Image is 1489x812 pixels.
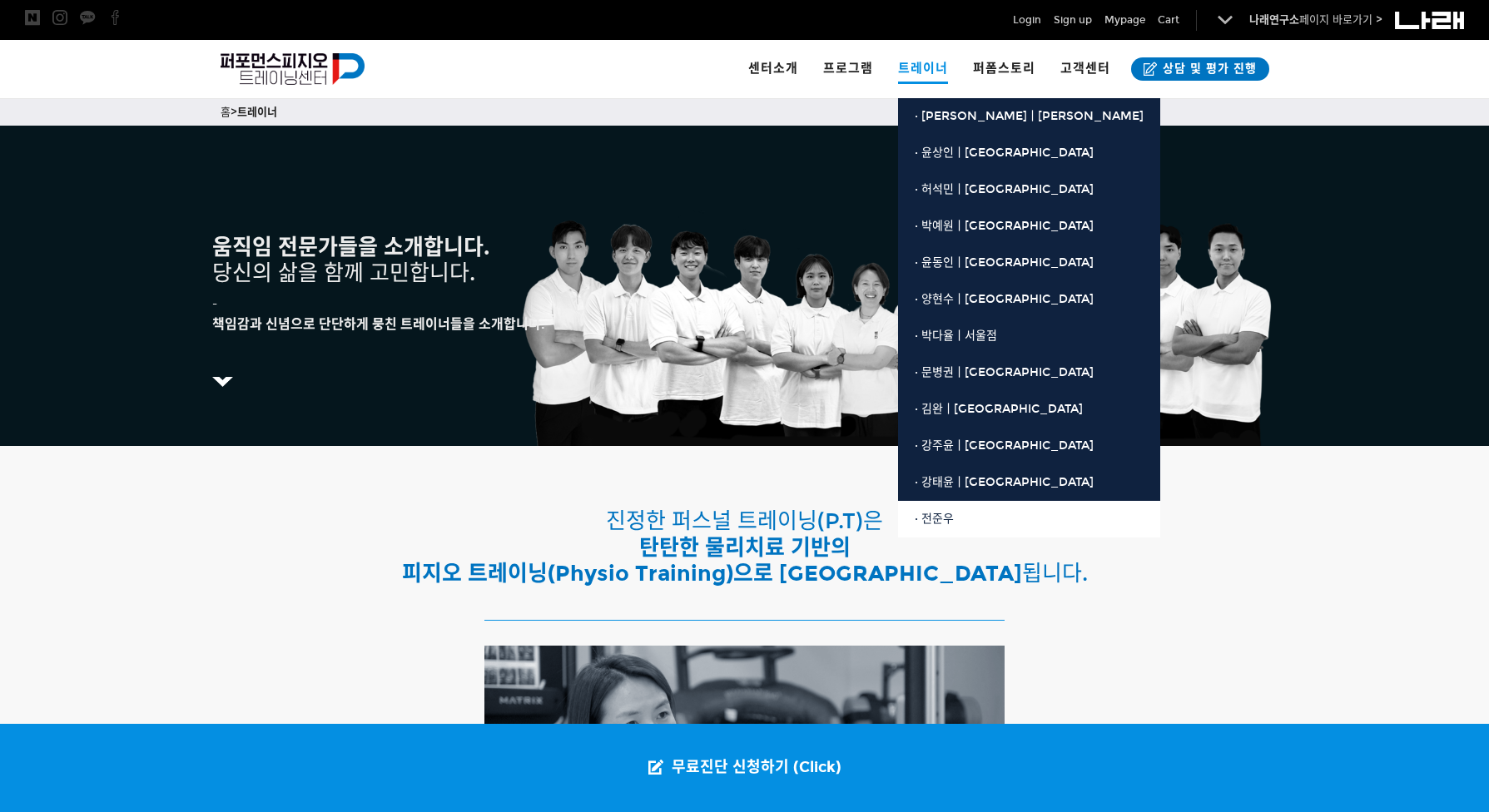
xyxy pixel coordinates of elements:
a: · 허석민ㅣ[GEOGRAPHIC_DATA] [898,171,1160,208]
a: Mypage [1104,12,1145,28]
strong: 피지오 트레이닝(Physio Training)으로 [GEOGRAPHIC_DATA] [402,560,1022,587]
p: > [221,103,1269,121]
span: 됩니다. [402,561,1088,587]
a: Login [1013,12,1041,28]
span: · [PERSON_NAME]ㅣ[PERSON_NAME] [915,109,1144,123]
a: · 윤상인ㅣ[GEOGRAPHIC_DATA] [898,135,1160,171]
a: 무료진단 신청하기 (Click) [632,724,858,812]
span: - [212,297,217,310]
a: 홈 [221,106,231,119]
span: · 강태윤ㅣ[GEOGRAPHIC_DATA] [915,475,1094,489]
a: 상담 및 평가 진행 [1131,57,1269,81]
a: 트레이너 [886,40,960,98]
span: 센터소개 [748,61,798,76]
a: · 강태윤ㅣ[GEOGRAPHIC_DATA] [898,464,1160,501]
a: · 전준우 [898,501,1160,537]
a: · 김완ㅣ[GEOGRAPHIC_DATA] [898,391,1160,428]
span: · 양현수ㅣ[GEOGRAPHIC_DATA] [915,292,1094,306]
span: 상담 및 평가 진행 [1158,61,1257,77]
span: 당신의 삶을 함께 고민합니다. [212,260,475,286]
a: 퍼폼스토리 [960,40,1048,98]
span: · 윤동인ㅣ[GEOGRAPHIC_DATA] [915,255,1094,270]
a: 고객센터 [1048,40,1123,98]
a: · 강주윤ㅣ[GEOGRAPHIC_DATA] [898,428,1160,464]
span: 트레이너 [898,52,948,84]
a: · 박다율ㅣ서울점 [898,318,1160,354]
a: 트레이너 [237,106,277,119]
a: 프로그램 [811,40,886,98]
a: · 문병권ㅣ[GEOGRAPHIC_DATA] [898,354,1160,391]
span: · 윤상인ㅣ[GEOGRAPHIC_DATA] [915,146,1094,160]
span: 진정한 퍼스널 트레이닝(P.T)은 [606,508,883,534]
span: · 허석민ㅣ[GEOGRAPHIC_DATA] [915,182,1094,196]
strong: 움직임 전문가들을 소개합니다. [212,234,489,260]
strong: 책임감과 신념으로 단단하게 뭉친 트레이너들을 소개합니다. [212,316,545,332]
a: Cart [1158,12,1179,28]
span: 프로그램 [823,61,873,76]
span: · 전준우 [915,512,954,526]
span: · 김완ㅣ[GEOGRAPHIC_DATA] [915,402,1083,416]
strong: 탄탄한 물리치료 기반의 [639,534,851,561]
a: · [PERSON_NAME]ㅣ[PERSON_NAME] [898,98,1160,135]
a: 센터소개 [736,40,811,98]
a: 나래연구소페이지 바로가기 > [1249,13,1382,27]
a: Sign up [1054,12,1092,28]
a: · 윤동인ㅣ[GEOGRAPHIC_DATA] [898,245,1160,281]
img: 5c68986d518ea.png [212,377,233,387]
a: · 박예원ㅣ[GEOGRAPHIC_DATA] [898,208,1160,245]
span: · 박다율ㅣ서울점 [915,329,997,343]
span: 퍼폼스토리 [973,61,1035,76]
span: · 문병권ㅣ[GEOGRAPHIC_DATA] [915,365,1094,379]
span: · 강주윤ㅣ[GEOGRAPHIC_DATA] [915,438,1094,453]
span: · 박예원ㅣ[GEOGRAPHIC_DATA] [915,219,1094,233]
a: · 양현수ㅣ[GEOGRAPHIC_DATA] [898,281,1160,318]
strong: 나래연구소 [1249,13,1299,27]
span: 고객센터 [1060,61,1110,76]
